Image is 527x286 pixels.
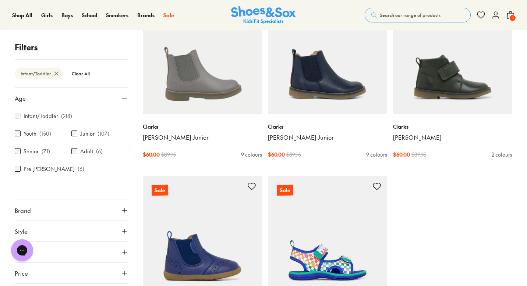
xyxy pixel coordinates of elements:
[393,151,410,158] span: $ 60.00
[61,11,73,19] a: Boys
[411,151,426,158] span: $ 89.95
[15,242,128,262] button: Colour
[24,112,58,120] label: Infant/Toddler
[143,123,262,131] p: Clarks
[98,130,109,137] p: ( 107 )
[15,263,128,283] button: Price
[80,130,95,137] label: Junior
[231,6,296,24] img: SNS_Logo_Responsive.svg
[152,185,168,196] p: Sale
[80,147,93,155] label: Adult
[286,151,301,158] span: $ 89.95
[15,200,128,221] button: Brand
[509,14,516,22] span: 1
[492,151,512,158] div: 2 colours
[143,151,160,158] span: $ 60.00
[96,147,103,155] p: ( 6 )
[82,11,97,19] a: School
[137,11,155,19] a: Brands
[78,165,84,173] p: ( 6 )
[66,67,96,80] btn: Clear All
[15,88,128,108] button: Age
[42,147,50,155] p: ( 71 )
[268,133,387,142] a: [PERSON_NAME] Junior
[15,94,26,103] span: Age
[268,123,387,131] p: Clarks
[15,227,28,236] span: Style
[7,237,37,264] iframe: Gorgias live chat messenger
[24,165,75,173] label: Pre [PERSON_NAME]
[15,206,31,215] span: Brand
[143,133,262,142] a: [PERSON_NAME] Junior
[268,151,285,158] span: $ 60.00
[506,7,515,23] button: 1
[61,112,72,120] p: ( 218 )
[15,221,128,242] button: Style
[163,11,174,19] a: Sale
[15,269,28,278] span: Price
[24,147,39,155] label: Senior
[366,151,387,158] div: 9 colours
[393,123,512,131] p: Clarks
[15,41,128,53] p: Filters
[241,151,262,158] div: 9 colours
[39,130,51,137] p: ( 150 )
[15,68,63,79] btn: Infant/Toddler
[393,133,512,142] a: [PERSON_NAME]
[106,11,128,19] a: Sneakers
[161,151,176,158] span: $ 89.95
[24,130,36,137] label: Youth
[231,6,296,24] a: Shoes & Sox
[12,11,32,19] a: Shop All
[380,12,441,18] span: Search our range of products
[41,11,53,19] a: Girls
[277,185,293,196] p: Sale
[365,8,471,22] button: Search our range of products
